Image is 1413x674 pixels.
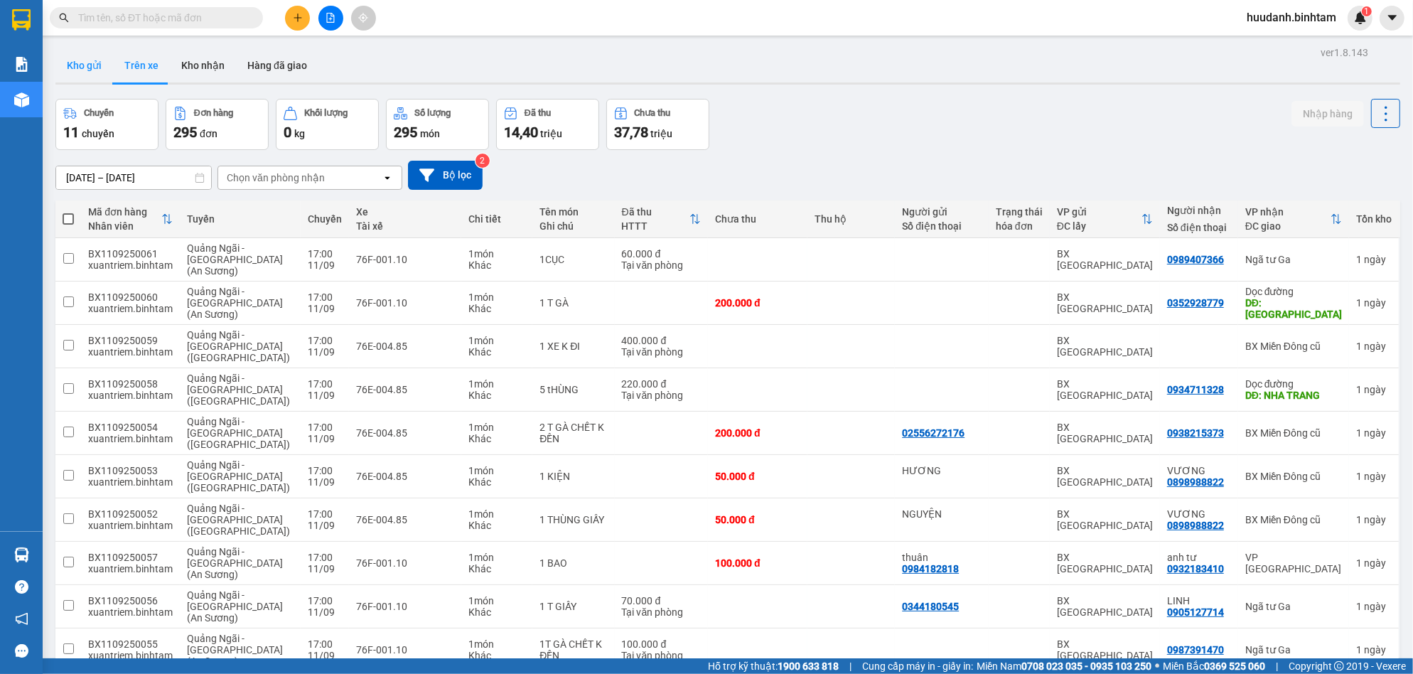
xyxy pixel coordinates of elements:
[1167,465,1231,476] div: VƯƠNG
[849,658,851,674] span: |
[539,422,607,444] div: 2 T GÀ CHẾT K ĐỀN
[308,563,342,574] div: 11/09
[902,427,965,439] div: 02556272176
[308,638,342,650] div: 17:00
[356,254,454,265] div: 76F-001.10
[1356,601,1392,612] div: 1
[1167,520,1224,531] div: 0898988822
[414,108,451,118] div: Số lượng
[356,341,454,352] div: 76E-004.85
[715,213,800,225] div: Chưa thu
[78,10,246,26] input: Tìm tên, số ĐT hoặc mã đơn
[1245,427,1342,439] div: BX Miền Đông cũ
[1245,286,1342,297] div: Dọc đường
[1364,6,1369,16] span: 1
[187,589,283,624] span: Quảng Ngãi - [GEOGRAPHIC_DATA] (An Sương)
[382,172,393,183] svg: open
[308,595,342,606] div: 17:00
[468,422,525,433] div: 1 món
[173,124,197,141] span: 295
[187,459,290,493] span: Quảng Ngãi - [GEOGRAPHIC_DATA] ([GEOGRAPHIC_DATA])
[82,128,114,139] span: chuyến
[200,128,217,139] span: đơn
[308,465,342,476] div: 17:00
[468,476,525,488] div: Khác
[622,378,702,390] div: 220.000 đ
[88,520,173,531] div: xuantriem.binhtam
[1057,378,1153,401] div: BX [GEOGRAPHIC_DATA]
[1356,213,1392,225] div: Tồn kho
[88,335,173,346] div: BX1109250059
[187,213,293,225] div: Tuyến
[88,378,173,390] div: BX1109250058
[88,422,173,433] div: BX1109250054
[187,286,283,320] span: Quảng Ngãi - [GEOGRAPHIC_DATA] (An Sương)
[308,346,342,358] div: 11/09
[1356,384,1392,395] div: 1
[902,220,982,232] div: Số điện thoại
[356,514,454,525] div: 76E-004.85
[1050,200,1160,238] th: Toggle SortBy
[1167,222,1231,233] div: Số điện thoại
[1238,200,1349,238] th: Toggle SortBy
[63,124,79,141] span: 11
[539,254,607,265] div: 1CỤC
[1364,427,1386,439] span: ngày
[1245,514,1342,525] div: BX Miền Đông cũ
[862,658,973,674] span: Cung cấp máy in - giấy in:
[356,220,454,232] div: Tài xế
[1291,101,1364,127] button: Nhập hàng
[622,595,702,606] div: 70.000 đ
[902,508,982,520] div: NGUYỆN
[622,390,702,401] div: Tại văn phòng
[1245,206,1331,218] div: VP nhận
[468,378,525,390] div: 1 món
[539,557,607,569] div: 1 BAO
[308,650,342,661] div: 11/09
[356,427,454,439] div: 76E-004.85
[1354,11,1367,24] img: icon-new-feature
[88,508,173,520] div: BX1109250052
[539,341,607,352] div: 1 XE K ĐI
[1356,514,1392,525] div: 1
[308,606,342,618] div: 11/09
[1276,658,1278,674] span: |
[1362,6,1372,16] sup: 1
[996,220,1043,232] div: hóa đơn
[1364,557,1386,569] span: ngày
[308,378,342,390] div: 17:00
[308,508,342,520] div: 17:00
[308,390,342,401] div: 11/09
[14,547,29,562] img: warehouse-icon
[88,563,173,574] div: xuantriem.binhtam
[227,171,325,185] div: Chọn văn phòng nhận
[606,99,709,150] button: Chưa thu37,78 triệu
[308,552,342,563] div: 17:00
[504,124,538,141] span: 14,40
[55,48,113,82] button: Kho gửi
[1167,644,1224,656] div: 0987391470
[539,514,607,525] div: 1 THÙNG GIẤY
[1057,638,1153,661] div: BX [GEOGRAPHIC_DATA]
[622,346,702,358] div: Tại văn phòng
[778,660,839,672] strong: 1900 633 818
[308,476,342,488] div: 11/09
[187,633,283,667] span: Quảng Ngãi - [GEOGRAPHIC_DATA] (An Sương)
[88,650,173,661] div: xuantriem.binhtam
[293,13,303,23] span: plus
[14,92,29,107] img: warehouse-icon
[468,508,525,520] div: 1 món
[539,601,607,612] div: 1 T GIẤY
[468,563,525,574] div: Khác
[356,206,454,218] div: Xe
[88,552,173,563] div: BX1109250057
[468,335,525,346] div: 1 món
[468,606,525,618] div: Khác
[1057,335,1153,358] div: BX [GEOGRAPHIC_DATA]
[1364,384,1386,395] span: ngày
[977,658,1151,674] span: Miền Nam
[622,606,702,618] div: Tại văn phòng
[1057,552,1153,574] div: BX [GEOGRAPHIC_DATA]
[1057,248,1153,271] div: BX [GEOGRAPHIC_DATA]
[15,612,28,626] span: notification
